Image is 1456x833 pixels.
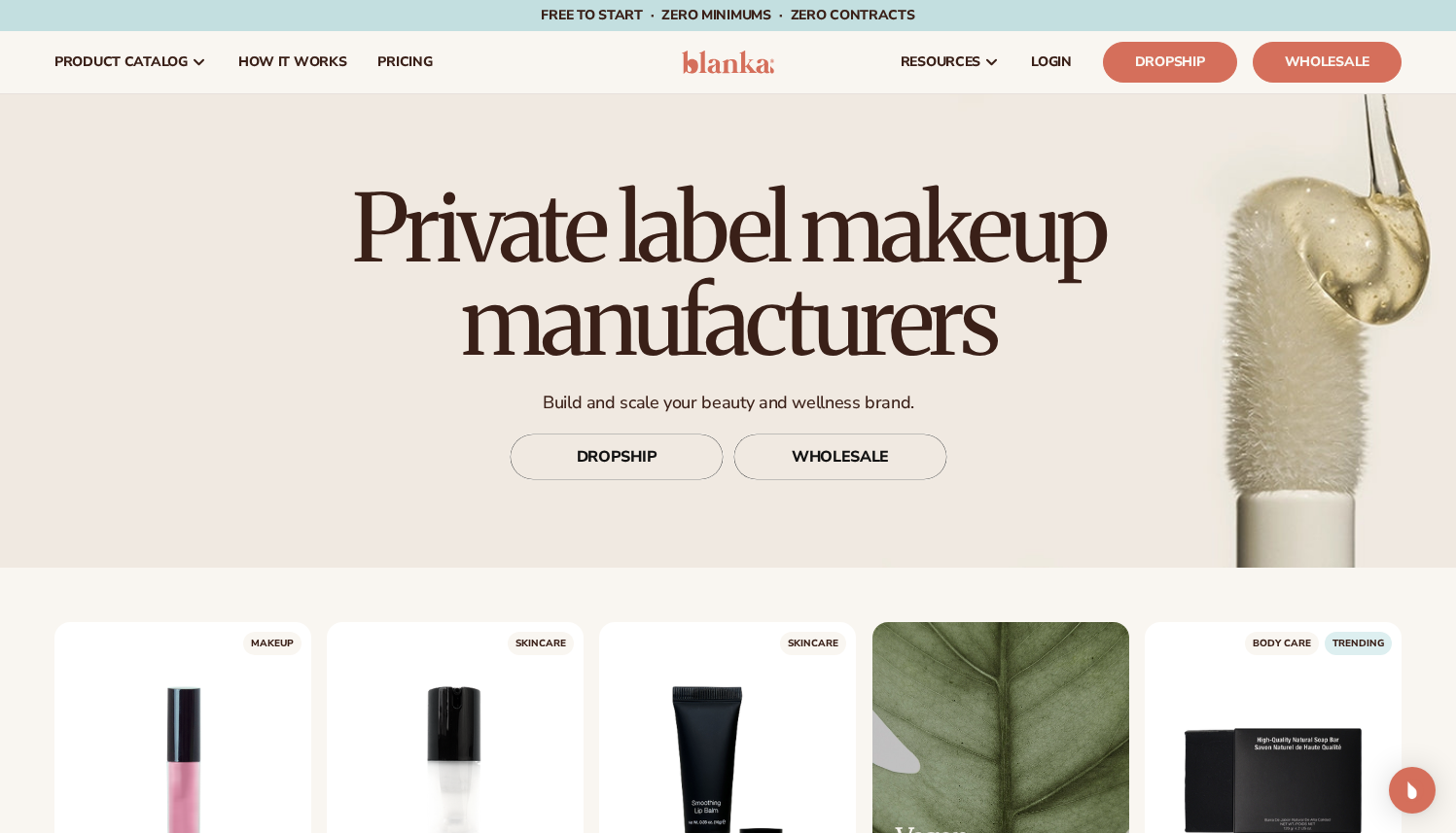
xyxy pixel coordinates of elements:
a: LOGIN [1015,31,1087,93]
img: logo [682,51,774,74]
div: Open Intercom Messenger [1389,767,1436,814]
a: pricing [362,31,447,93]
a: Dropship [1103,42,1237,83]
a: DROPSHIP [510,434,724,480]
p: Build and scale your beauty and wellness brand. [296,392,1161,414]
a: WHOLESALE [733,434,947,480]
span: resources [901,54,980,70]
a: product catalog [39,31,223,93]
span: Free to start · ZERO minimums · ZERO contracts [541,6,914,24]
span: How It Works [238,54,347,70]
span: LOGIN [1031,54,1072,70]
span: product catalog [54,54,188,70]
h1: Private label makeup manufacturers [296,182,1161,368]
span: pricing [377,54,432,70]
a: Wholesale [1253,42,1402,83]
a: resources [885,31,1015,93]
a: How It Works [223,31,363,93]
